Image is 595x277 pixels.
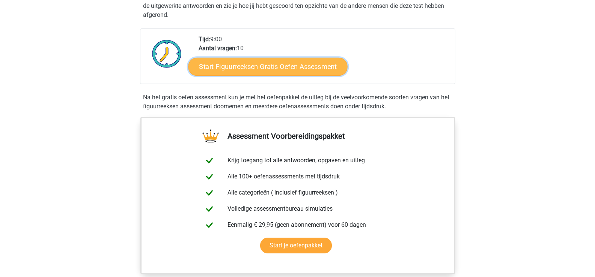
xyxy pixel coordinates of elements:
div: Na het gratis oefen assessment kun je met het oefenpakket de uitleg bij de veelvoorkomende soorte... [140,93,455,111]
b: Aantal vragen: [199,45,237,52]
div: 9:00 10 [193,35,455,84]
a: Start Figuurreeksen Gratis Oefen Assessment [188,57,347,75]
img: Klok [148,35,186,72]
a: Start je oefenpakket [260,238,332,253]
b: Tijd: [199,36,210,43]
